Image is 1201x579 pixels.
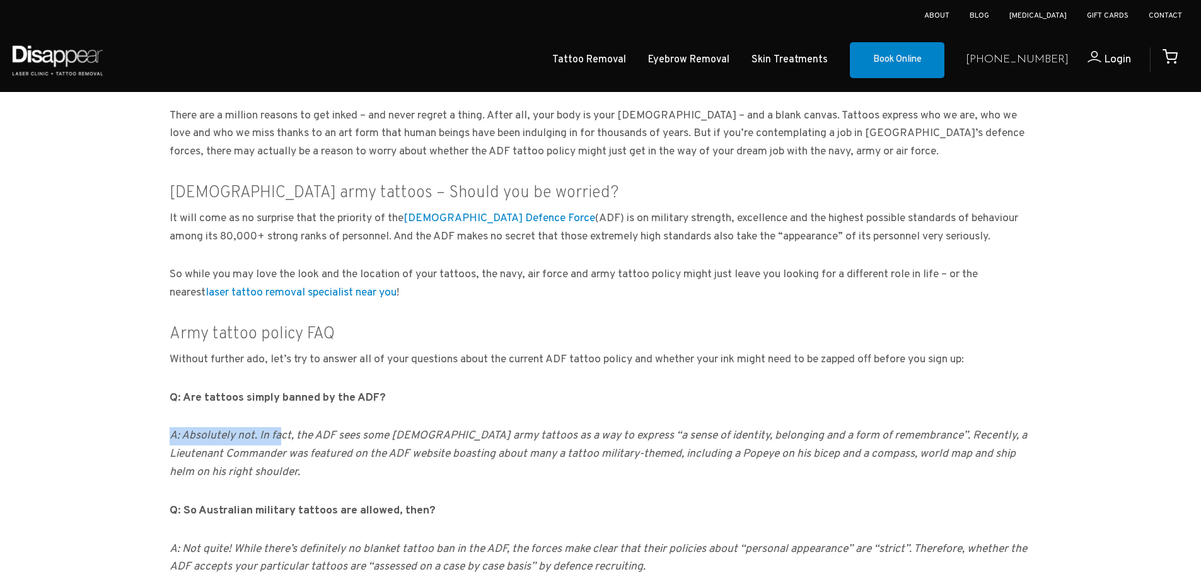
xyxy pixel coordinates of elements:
[966,51,1069,69] a: [PHONE_NUMBER]
[751,51,828,69] a: Skin Treatments
[1009,11,1067,21] a: [MEDICAL_DATA]
[1104,52,1131,67] span: Login
[170,351,1032,369] p: Without further ado, let’s try to answer all of your questions about the current ADF tattoo polic...
[850,42,944,79] a: Book Online
[924,11,949,21] a: About
[648,51,729,69] a: Eyebrow Removal
[403,211,595,226] a: [DEMOGRAPHIC_DATA] Defence Force
[9,38,105,83] img: Disappear - Laser Clinic and Tattoo Removal Services in Sydney, Australia
[170,266,1032,302] p: So while you may love the look and the location of your tattoos, the navy, air force and army tat...
[170,542,1027,575] em: A: Not quite! While there’s definitely no blanket tattoo ban in the ADF, the forces make clear th...
[170,503,436,518] strong: Q: So Australian military tattoos are allowed, then?
[170,326,1032,343] h3: Army tattoo policy FAQ
[170,391,386,405] strong: Q: Are tattoos simply banned by the ADF?
[170,185,1032,202] h3: [DEMOGRAPHIC_DATA] army tattoos – Should you be worried?
[552,51,626,69] a: Tattoo Removal
[1149,11,1182,21] a: Contact
[170,107,1032,161] p: There are a million reasons to get inked – and never regret a thing. After all, your body is your...
[1087,11,1128,21] a: Gift Cards
[1069,51,1131,69] a: Login
[170,428,1027,479] em: A: Absolutely not. In fact, the ADF sees some [DEMOGRAPHIC_DATA] army tattoos as a way to express...
[170,210,1032,246] p: It will come as no surprise that the priority of the (ADF) is on military strength, excellence an...
[206,285,397,300] a: laser tattoo removal specialist near you
[970,11,989,21] a: Blog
